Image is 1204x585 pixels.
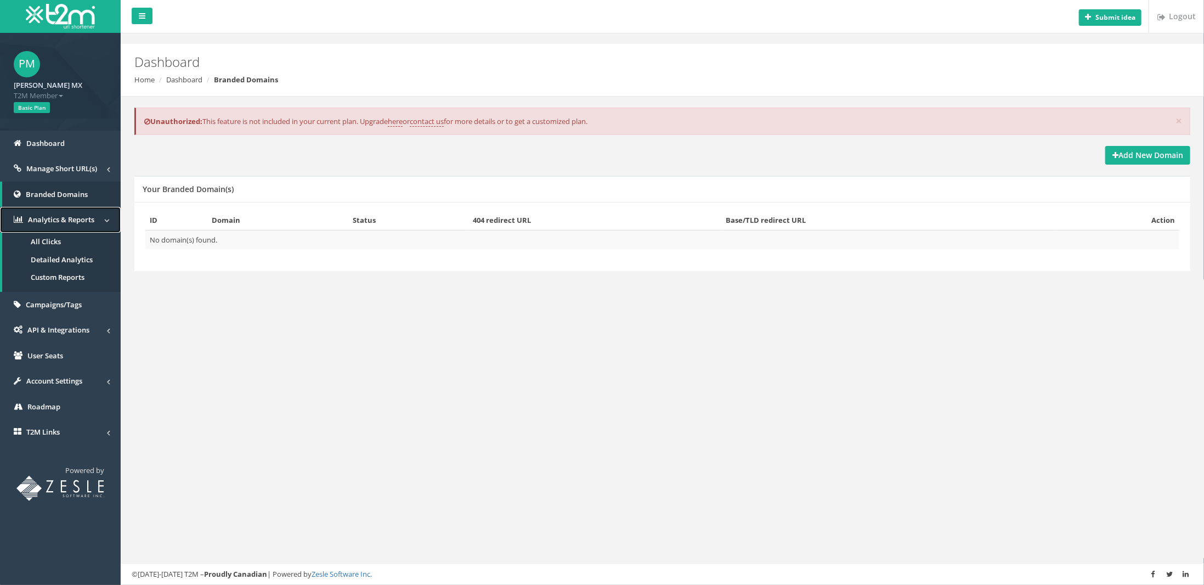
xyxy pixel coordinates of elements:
[18,29,26,37] img: website_grey.svg
[134,55,1011,69] h2: Dashboard
[134,75,155,85] a: Home
[31,18,54,26] div: v 4.0.25
[721,211,1057,230] th: Base/TLD redirect URL
[468,211,721,230] th: 404 redirect URL
[312,569,372,579] a: Zesle Software Inc.
[14,102,50,113] span: Basic Plan
[144,116,202,126] b: Unauthorized:
[1175,115,1182,127] button: ×
[1112,150,1183,160] strong: Add New Domain
[207,211,348,230] th: Domain
[27,351,63,361] span: User Seats
[410,116,444,127] a: contact us
[26,138,65,148] span: Dashboard
[26,164,97,173] span: Manage Short URL(s)
[132,569,1193,580] div: ©[DATE]-[DATE] T2M – | Powered by
[29,29,123,37] div: Dominio: [DOMAIN_NAME]
[31,255,93,265] span: Detailed Analytics
[16,476,104,501] img: T2M URL Shortener powered by Zesle Software Inc.
[26,4,95,29] img: T2M
[65,465,104,475] span: Powered by
[143,185,234,193] h5: Your Branded Domain(s)
[388,116,403,127] a: here
[214,75,278,85] strong: Branded Domains
[145,211,207,230] th: ID
[58,65,84,72] div: Dominio
[14,77,107,100] a: [PERSON_NAME] MX T2M Member
[134,108,1190,136] div: This feature is not included in your current plan. Upgrade or for more details or to get a custom...
[348,211,468,230] th: Status
[129,65,174,72] div: Palabras clave
[1079,9,1141,26] button: Submit idea
[26,300,82,310] span: Campaigns/Tags
[145,230,1179,249] td: No domain(s) found.
[2,233,121,251] a: All Clicks
[46,64,54,72] img: tab_domain_overview_orange.svg
[31,237,61,246] span: All Clicks
[27,325,89,335] span: API & Integrations
[1057,211,1179,230] th: Action
[14,51,40,77] span: PM
[1105,146,1190,165] a: Add New Domain
[2,251,121,269] a: Detailed Analytics
[204,569,267,579] strong: Proudly Canadian
[166,75,202,85] a: Dashboard
[27,402,60,412] span: Roadmap
[1095,13,1135,22] b: Submit idea
[14,91,107,101] span: T2M Member
[2,268,121,286] a: Custom Reports
[18,18,26,26] img: logo_orange.svg
[26,189,88,199] span: Branded Domains
[28,215,94,224] span: Analytics & Reports
[117,64,126,72] img: tab_keywords_by_traffic_grey.svg
[26,427,60,437] span: T2M Links
[26,376,82,386] span: Account Settings
[14,80,82,90] strong: [PERSON_NAME] MX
